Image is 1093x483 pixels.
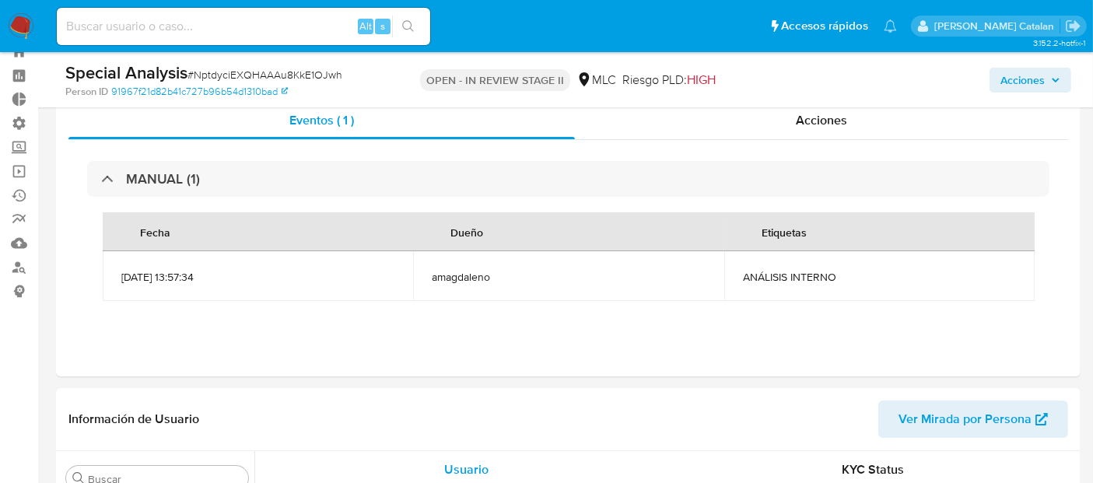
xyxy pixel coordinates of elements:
[68,411,199,427] h1: Información de Usuario
[934,19,1060,33] p: rociodaniela.benavidescatalan@mercadolibre.cl
[187,67,342,82] span: # NptdyciEXQHAAAu8KkE1OJwh
[392,16,424,37] button: search-icon
[65,85,108,99] b: Person ID
[990,68,1071,93] button: Acciones
[420,69,570,91] p: OPEN - IN REVIEW STAGE II
[87,161,1049,197] div: MANUAL (1)
[65,60,187,85] b: Special Analysis
[444,460,489,478] span: Usuario
[380,19,385,33] span: s
[1000,68,1045,93] span: Acciones
[878,401,1068,438] button: Ver Mirada por Persona
[111,85,288,99] a: 91967f21d82b41c727b96b54d1310bad
[432,213,502,250] div: Dueño
[796,111,847,129] span: Acciones
[121,270,394,284] span: [DATE] 13:57:34
[1065,18,1081,34] a: Salir
[743,270,1016,284] span: ANÁLISIS INTERNO
[359,19,372,33] span: Alt
[576,72,616,89] div: MLC
[781,18,868,34] span: Accesos rápidos
[432,270,705,284] span: amagdaleno
[884,19,897,33] a: Notificaciones
[126,170,200,187] h3: MANUAL (1)
[57,16,430,37] input: Buscar usuario o caso...
[622,72,716,89] span: Riesgo PLD:
[743,213,825,250] div: Etiquetas
[121,213,189,250] div: Fecha
[1033,37,1085,49] span: 3.152.2-hotfix-1
[899,401,1032,438] span: Ver Mirada por Persona
[843,460,905,478] span: KYC Status
[289,111,354,129] span: Eventos ( 1 )
[687,71,716,89] span: HIGH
